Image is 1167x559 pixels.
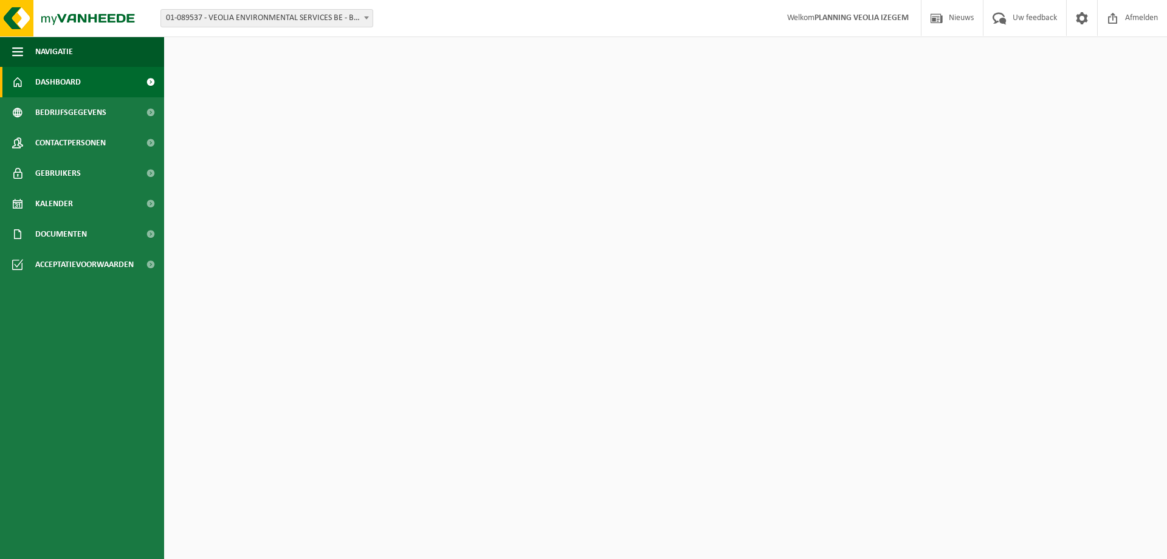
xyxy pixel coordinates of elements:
[35,36,73,67] span: Navigatie
[35,219,87,249] span: Documenten
[35,189,73,219] span: Kalender
[35,67,81,97] span: Dashboard
[35,158,81,189] span: Gebruikers
[161,10,373,27] span: 01-089537 - VEOLIA ENVIRONMENTAL SERVICES BE - BEERSE
[35,128,106,158] span: Contactpersonen
[160,9,373,27] span: 01-089537 - VEOLIA ENVIRONMENTAL SERVICES BE - BEERSE
[35,97,106,128] span: Bedrijfsgegevens
[35,249,134,280] span: Acceptatievoorwaarden
[814,13,909,23] strong: PLANNING VEOLIA IZEGEM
